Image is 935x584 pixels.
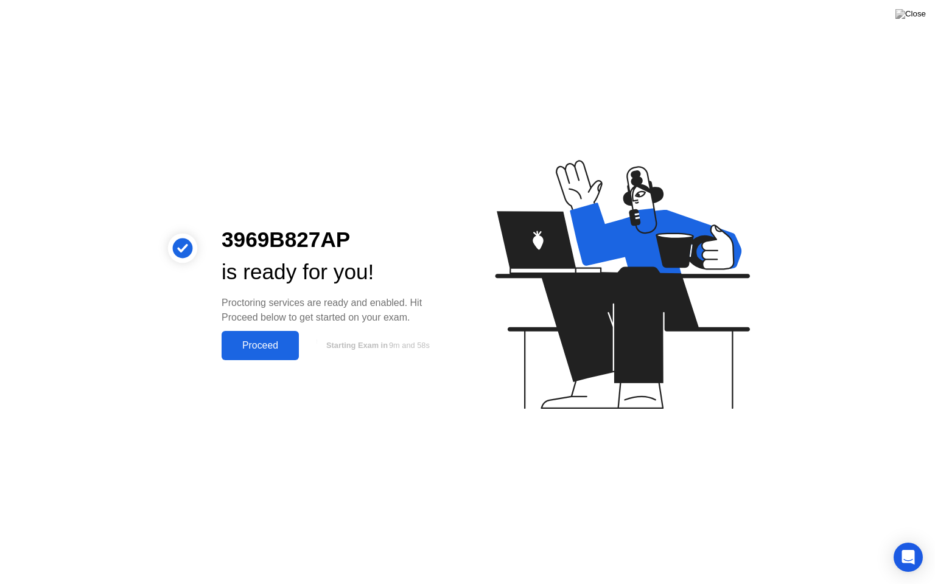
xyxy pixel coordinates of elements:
[225,340,295,351] div: Proceed
[222,296,448,325] div: Proctoring services are ready and enabled. Hit Proceed below to get started on your exam.
[222,224,448,256] div: 3969B827AP
[895,9,926,19] img: Close
[305,334,448,357] button: Starting Exam in9m and 58s
[389,341,430,350] span: 9m and 58s
[222,256,448,288] div: is ready for you!
[894,543,923,572] div: Open Intercom Messenger
[222,331,299,360] button: Proceed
